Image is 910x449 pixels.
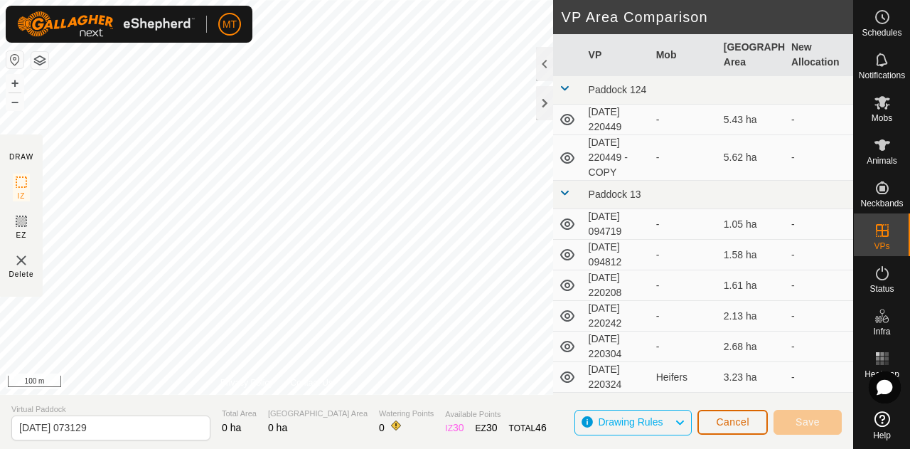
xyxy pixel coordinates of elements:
[656,112,712,127] div: -
[31,52,48,69] button: Map Layers
[6,75,23,92] button: +
[583,135,651,181] td: [DATE] 220449 - COPY
[445,408,546,421] span: Available Points
[656,309,712,324] div: -
[223,17,237,32] span: MT
[656,217,712,232] div: -
[862,28,901,37] span: Schedules
[718,34,786,76] th: [GEOGRAPHIC_DATA] Area
[453,422,464,433] span: 30
[222,422,241,433] span: 0 ha
[796,416,820,428] span: Save
[11,403,210,416] span: Virtual Paddock
[786,270,853,301] td: -
[656,370,712,385] div: Heifers
[656,339,712,354] div: -
[773,410,842,435] button: Save
[6,93,23,110] button: –
[718,332,786,362] td: 2.68 ha
[874,242,889,250] span: VPs
[9,269,34,280] span: Delete
[583,209,651,240] td: [DATE] 094719
[656,248,712,263] div: -
[697,410,768,435] button: Cancel
[220,376,274,389] a: Privacy Policy
[718,240,786,270] td: 1.58 ha
[598,416,663,428] span: Drawing Rules
[718,270,786,301] td: 1.61 ha
[786,34,853,76] th: New Allocation
[860,199,903,208] span: Neckbands
[786,209,853,240] td: -
[786,135,853,181] td: -
[583,301,651,332] td: [DATE] 220242
[18,191,26,201] span: IZ
[535,422,547,433] span: 46
[16,230,27,241] span: EZ
[562,9,853,26] h2: VP Area Comparison
[656,150,712,165] div: -
[786,362,853,393] td: -
[786,332,853,362] td: -
[486,422,498,433] span: 30
[867,157,897,165] span: Animals
[9,152,33,162] div: DRAW
[509,421,547,435] div: TOTAL
[583,34,651,76] th: VP
[268,408,368,420] span: [GEOGRAPHIC_DATA] Area
[583,105,651,135] td: [DATE] 220449
[864,370,899,379] span: Heatmap
[222,408,257,420] span: Total Area
[589,189,641,200] span: Paddock 13
[873,431,891,440] span: Help
[718,301,786,332] td: 2.13 ha
[854,406,910,445] a: Help
[716,416,749,428] span: Cancel
[17,11,195,37] img: Gallagher Logo
[583,362,651,393] td: [DATE] 220324
[718,105,786,135] td: 5.43 ha
[873,327,890,336] span: Infra
[786,301,853,332] td: -
[718,209,786,240] td: 1.05 ha
[445,421,464,435] div: IZ
[718,135,786,181] td: 5.62 ha
[583,270,651,301] td: [DATE] 220208
[379,408,434,420] span: Watering Points
[583,332,651,362] td: [DATE] 220304
[869,285,894,293] span: Status
[718,362,786,393] td: 3.23 ha
[872,114,892,122] span: Mobs
[268,422,287,433] span: 0 ha
[786,240,853,270] td: -
[589,84,647,95] span: Paddock 124
[6,51,23,68] button: Reset Map
[583,240,651,270] td: [DATE] 094812
[290,376,332,389] a: Contact Us
[786,105,853,135] td: -
[651,34,718,76] th: Mob
[13,252,30,269] img: VP
[859,71,905,80] span: Notifications
[656,278,712,293] div: -
[476,421,498,435] div: EZ
[379,422,385,433] span: 0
